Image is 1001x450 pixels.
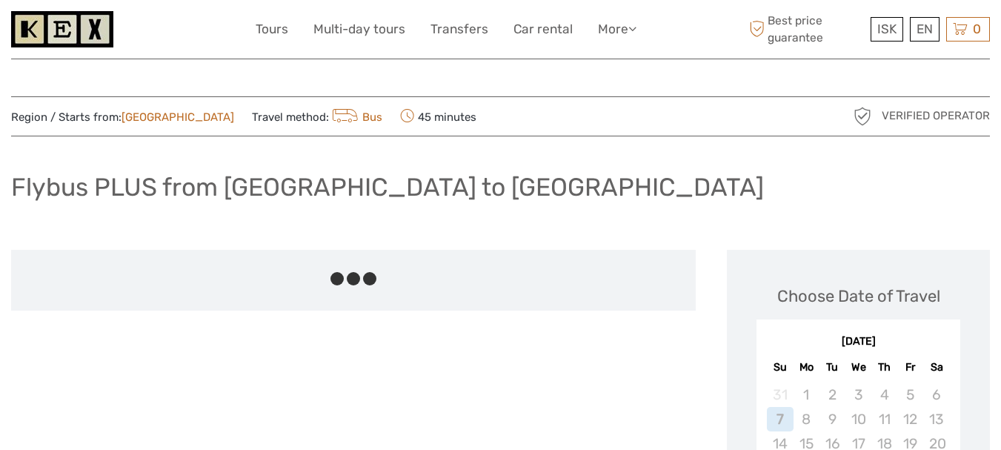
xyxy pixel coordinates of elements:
[745,13,867,45] span: Best price guarantee
[882,108,990,124] span: Verified Operator
[329,110,382,124] a: Bus
[819,407,845,431] div: Not available Tuesday, September 9th, 2025
[767,407,793,431] div: Not available Sunday, September 7th, 2025
[794,383,819,407] div: Not available Monday, September 1st, 2025
[794,407,819,431] div: Not available Monday, September 8th, 2025
[122,110,234,124] a: [GEOGRAPHIC_DATA]
[845,357,871,377] div: We
[871,407,897,431] div: Not available Thursday, September 11th, 2025
[767,357,793,377] div: Su
[777,285,940,308] div: Choose Date of Travel
[897,383,923,407] div: Not available Friday, September 5th, 2025
[313,19,405,40] a: Multi-day tours
[819,357,845,377] div: Tu
[767,383,793,407] div: Not available Sunday, August 31st, 2025
[11,11,113,47] img: 1261-44dab5bb-39f8-40da-b0c2-4d9fce00897c_logo_small.jpg
[756,334,960,350] div: [DATE]
[252,106,382,127] span: Travel method:
[871,383,897,407] div: Not available Thursday, September 4th, 2025
[430,19,488,40] a: Transfers
[400,106,476,127] span: 45 minutes
[845,383,871,407] div: Not available Wednesday, September 3rd, 2025
[256,19,288,40] a: Tours
[871,357,897,377] div: Th
[851,105,874,128] img: verified_operator_grey_128.png
[513,19,573,40] a: Car rental
[923,357,949,377] div: Sa
[910,17,940,42] div: EN
[598,19,636,40] a: More
[11,172,764,202] h1: Flybus PLUS from [GEOGRAPHIC_DATA] to [GEOGRAPHIC_DATA]
[819,383,845,407] div: Not available Tuesday, September 2nd, 2025
[923,383,949,407] div: Not available Saturday, September 6th, 2025
[794,357,819,377] div: Mo
[845,407,871,431] div: Not available Wednesday, September 10th, 2025
[897,407,923,431] div: Not available Friday, September 12th, 2025
[877,21,897,36] span: ISK
[11,110,234,125] span: Region / Starts from:
[923,407,949,431] div: Not available Saturday, September 13th, 2025
[971,21,983,36] span: 0
[897,357,923,377] div: Fr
